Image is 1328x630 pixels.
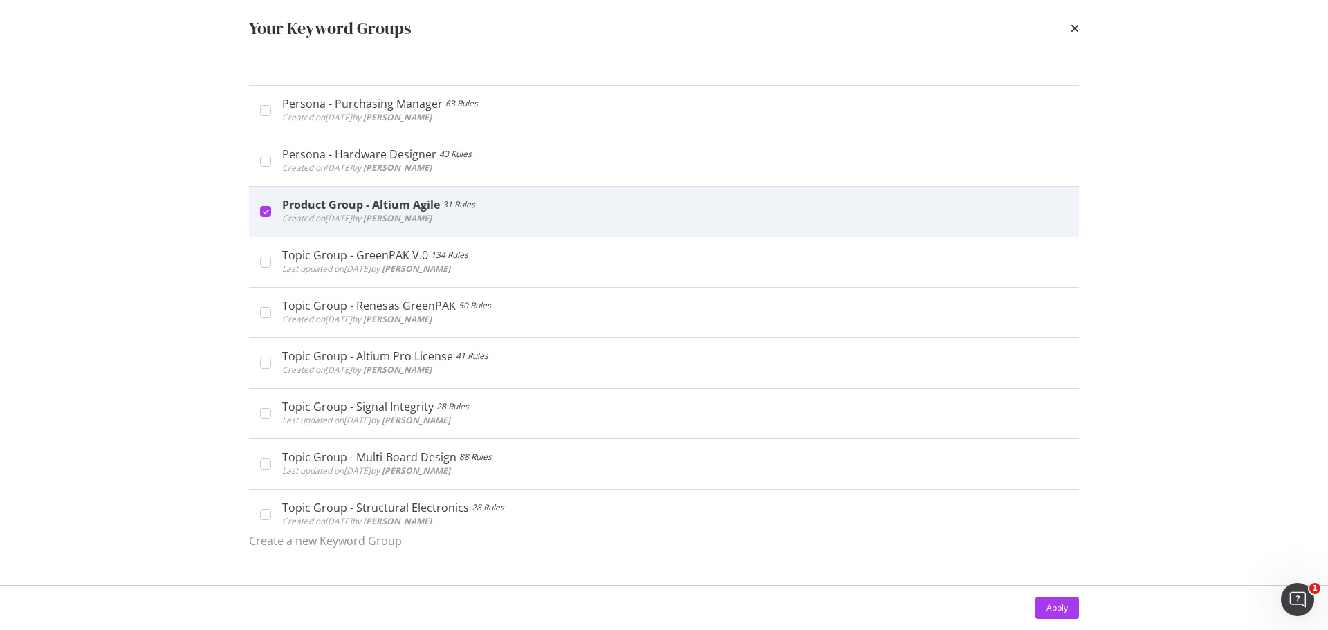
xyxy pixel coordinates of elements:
[459,450,492,464] div: 88 Rules
[459,299,491,313] div: 50 Rules
[282,450,456,464] div: Topic Group - Multi-Board Design
[382,414,450,426] b: [PERSON_NAME]
[363,364,432,376] b: [PERSON_NAME]
[282,299,456,313] div: Topic Group - Renesas GreenPAK
[282,263,450,275] span: Last updated on [DATE] by
[1309,583,1320,594] span: 1
[249,17,411,40] div: Your Keyword Groups
[1071,17,1079,40] div: times
[282,465,450,476] span: Last updated on [DATE] by
[363,111,432,123] b: [PERSON_NAME]
[1281,583,1314,616] iframe: Intercom live chat
[1046,602,1068,613] div: Apply
[282,501,469,515] div: Topic Group - Structural Electronics
[249,533,402,549] div: Create a new Keyword Group
[363,212,432,224] b: [PERSON_NAME]
[363,515,432,527] b: [PERSON_NAME]
[282,147,436,161] div: Persona - Hardware Designer
[282,162,432,174] span: Created on [DATE] by
[472,501,504,515] div: 28 Rules
[382,465,450,476] b: [PERSON_NAME]
[282,349,453,363] div: Topic Group - Altium Pro License
[1035,597,1079,619] button: Apply
[282,212,432,224] span: Created on [DATE] by
[282,515,432,527] span: Created on [DATE] by
[282,198,440,212] div: Product Group - Altium Agile
[282,313,432,325] span: Created on [DATE] by
[282,248,428,262] div: Topic Group - GreenPAK V.0
[439,147,472,161] div: 43 Rules
[249,524,402,557] button: Create a new Keyword Group
[436,400,469,414] div: 28 Rules
[282,364,432,376] span: Created on [DATE] by
[445,97,478,111] div: 63 Rules
[282,400,434,414] div: Topic Group - Signal Integrity
[282,111,432,123] span: Created on [DATE] by
[431,248,468,262] div: 134 Rules
[363,162,432,174] b: [PERSON_NAME]
[443,198,475,212] div: 31 Rules
[382,263,450,275] b: [PERSON_NAME]
[456,349,488,363] div: 41 Rules
[282,97,443,111] div: Persona - Purchasing Manager
[282,414,450,426] span: Last updated on [DATE] by
[363,313,432,325] b: [PERSON_NAME]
